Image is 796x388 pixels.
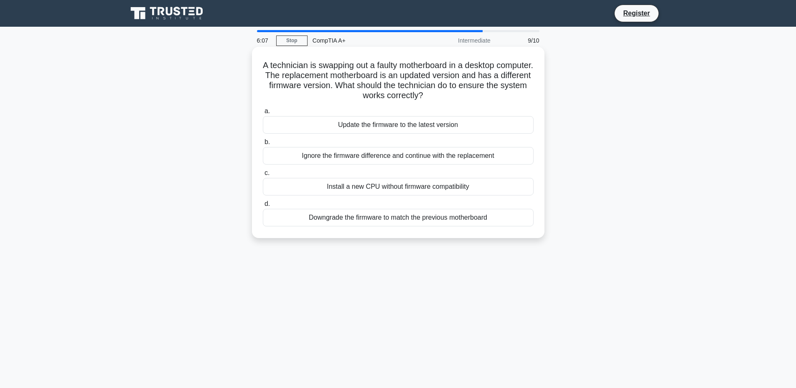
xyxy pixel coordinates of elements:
div: CompTIA A+ [308,32,422,49]
div: Intermediate [422,32,496,49]
a: Stop [276,36,308,46]
div: 6:07 [252,32,276,49]
div: Ignore the firmware difference and continue with the replacement [263,147,534,165]
div: 9/10 [496,32,544,49]
span: a. [264,107,270,114]
span: c. [264,169,270,176]
a: Register [618,8,655,18]
div: Update the firmware to the latest version [263,116,534,134]
div: Install a new CPU without firmware compatibility [263,178,534,195]
h5: A technician is swapping out a faulty motherboard in a desktop computer. The replacement motherbo... [262,60,534,101]
div: Downgrade the firmware to match the previous motherboard [263,209,534,226]
span: d. [264,200,270,207]
span: b. [264,138,270,145]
